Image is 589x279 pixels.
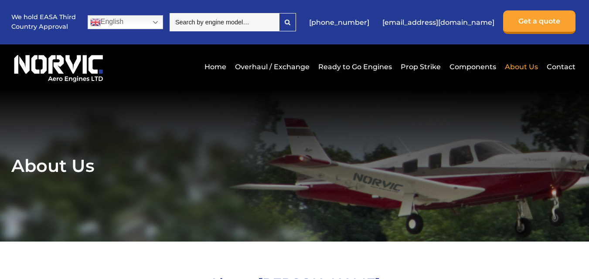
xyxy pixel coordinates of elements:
[503,10,575,34] a: Get a quote
[202,56,228,77] a: Home
[90,17,101,27] img: en
[503,56,540,77] a: About Us
[378,12,499,33] a: [EMAIL_ADDRESS][DOMAIN_NAME]
[11,13,77,31] p: We hold EASA Third Country Approval
[11,51,106,83] img: Norvic Aero Engines logo
[11,155,578,176] h1: About Us
[447,56,498,77] a: Components
[398,56,443,77] a: Prop Strike
[316,56,394,77] a: Ready to Go Engines
[305,12,374,33] a: [PHONE_NUMBER]
[545,56,575,77] a: Contact
[170,13,279,31] input: Search by engine model…
[88,15,163,29] a: English
[233,56,312,77] a: Overhaul / Exchange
